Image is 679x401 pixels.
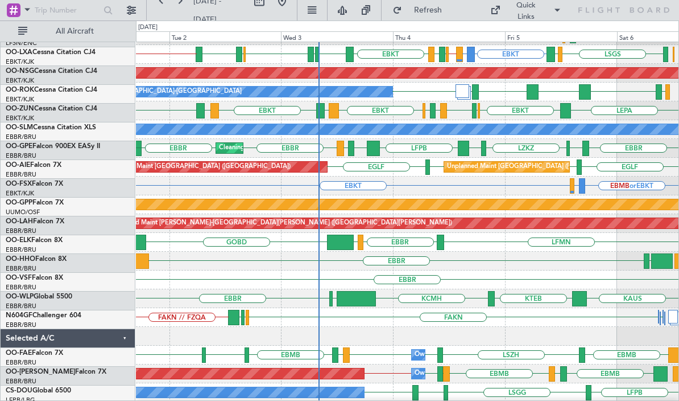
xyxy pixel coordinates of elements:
[35,2,100,19] input: Trip Number
[6,87,97,93] a: OO-ROKCessna Citation CJ4
[6,189,34,198] a: EBKT/KJK
[6,293,34,300] span: OO-WLP
[6,124,33,131] span: OO-SLM
[6,199,64,206] a: OO-GPPFalcon 7X
[6,369,75,375] span: OO-[PERSON_NAME]
[6,124,96,131] a: OO-SLMCessna Citation XLS
[6,283,36,292] a: EBBR/BRU
[387,1,456,19] button: Refresh
[6,39,37,47] a: LFSN/ENC
[6,312,81,319] a: N604GFChallenger 604
[6,162,61,169] a: OO-AIEFalcon 7X
[6,58,34,66] a: EBKT/KJK
[6,143,32,150] span: OO-GPE
[116,215,452,232] div: Planned Maint [PERSON_NAME]-[GEOGRAPHIC_DATA][PERSON_NAME] ([GEOGRAPHIC_DATA][PERSON_NAME])
[6,275,63,281] a: OO-VSFFalcon 8X
[6,218,33,225] span: OO-LAH
[6,181,63,187] a: OO-FSXFalcon 7X
[6,181,32,187] span: OO-FSX
[30,27,120,35] span: All Aircraft
[505,31,617,42] div: Fri 5
[485,1,567,19] button: Quick Links
[6,264,36,273] a: EBBR/BRU
[219,140,409,157] div: Cleaning [GEOGRAPHIC_DATA] ([GEOGRAPHIC_DATA] National)
[138,23,158,32] div: [DATE]
[6,87,34,93] span: OO-ROK
[6,387,32,394] span: CS-DOU
[281,31,393,42] div: Wed 3
[6,49,32,56] span: OO-LXA
[404,6,452,14] span: Refresh
[6,237,63,244] a: OO-ELKFalcon 8X
[111,158,291,175] div: Planned Maint [GEOGRAPHIC_DATA] ([GEOGRAPHIC_DATA])
[6,350,63,357] a: OO-FAEFalcon 7X
[6,68,34,75] span: OO-NSG
[6,208,40,216] a: UUMO/OSF
[6,170,36,179] a: EBBR/BRU
[415,365,492,382] div: Owner Melsbroek Air Base
[6,133,36,141] a: EBBR/BRU
[6,227,36,235] a: EBBR/BRU
[6,245,36,254] a: EBBR/BRU
[6,95,34,104] a: EBKT/KJK
[6,256,35,263] span: OO-HHO
[6,387,71,394] a: CS-DOUGlobal 6500
[447,158,661,175] div: Unplanned Maint [GEOGRAPHIC_DATA] ([GEOGRAPHIC_DATA] National)
[6,114,34,122] a: EBKT/KJK
[6,49,96,56] a: OO-LXACessna Citation CJ4
[6,369,106,375] a: OO-[PERSON_NAME]Falcon 7X
[6,275,32,281] span: OO-VSF
[6,237,31,244] span: OO-ELK
[6,152,36,160] a: EBBR/BRU
[6,312,32,319] span: N604GF
[13,22,123,40] button: All Aircraft
[6,350,32,357] span: OO-FAE
[6,143,100,150] a: OO-GPEFalcon 900EX EASy II
[6,256,67,263] a: OO-HHOFalcon 8X
[6,321,36,329] a: EBBR/BRU
[6,358,36,367] a: EBBR/BRU
[6,105,34,112] span: OO-ZUN
[6,199,32,206] span: OO-GPP
[393,31,505,42] div: Thu 4
[6,377,36,386] a: EBBR/BRU
[169,31,281,42] div: Tue 2
[6,218,64,225] a: OO-LAHFalcon 7X
[6,302,36,310] a: EBBR/BRU
[6,293,72,300] a: OO-WLPGlobal 5500
[6,105,97,112] a: OO-ZUNCessna Citation CJ4
[6,76,34,85] a: EBKT/KJK
[6,162,30,169] span: OO-AIE
[6,68,97,75] a: OO-NSGCessna Citation CJ4
[60,83,242,100] div: A/C Unavailable [GEOGRAPHIC_DATA]-[GEOGRAPHIC_DATA]
[415,346,492,363] div: Owner Melsbroek Air Base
